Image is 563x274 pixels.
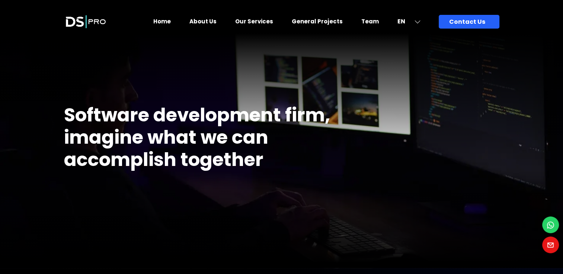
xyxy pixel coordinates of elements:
a: Team [361,17,379,25]
a: Contact Us [439,15,499,29]
img: Launch Logo [64,8,108,35]
a: Home [153,17,171,25]
a: Our Services [235,17,273,25]
a: About Us [189,17,217,25]
a: General Projects [292,17,343,25]
h1: Software development firm, imagine what we can accomplish together [64,104,351,171]
span: EN [397,17,405,26]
